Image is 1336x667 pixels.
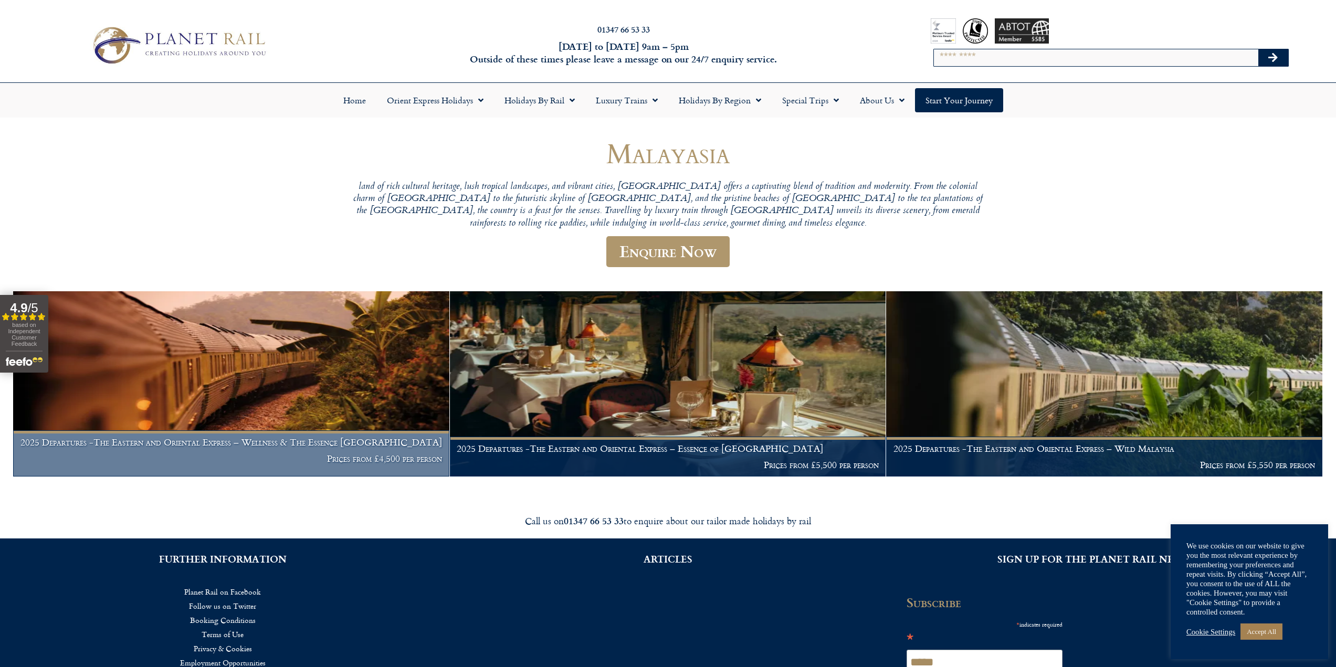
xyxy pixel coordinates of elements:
[886,291,1323,477] a: 2025 Departures -The Eastern and Oriental Express – Wild Malaysia Prices from £5,550 per person
[333,88,376,112] a: Home
[376,88,494,112] a: Orient Express Holidays
[461,554,875,564] h2: ARTICLES
[457,443,879,454] h1: 2025 Departures -The Eastern and Oriental Express – Essence of [GEOGRAPHIC_DATA]
[564,514,624,527] strong: 01347 66 53 33
[1186,541,1312,617] div: We use cookies on our website to give you the most relevant experience by remembering your prefer...
[1240,623,1282,640] a: Accept All
[5,88,1331,112] nav: Menu
[16,599,429,613] a: Follow us on Twitter
[16,585,429,599] a: Planet Rail on Facebook
[450,291,887,477] a: 2025 Departures -The Eastern and Oriental Express – Essence of [GEOGRAPHIC_DATA] Prices from £5,5...
[606,236,730,267] a: Enquire Now
[20,437,443,448] h1: 2025 Departures -The Eastern and Oriental Express – Wellness & The Essence [GEOGRAPHIC_DATA]
[849,88,915,112] a: About Us
[353,137,983,168] h1: Malayasia
[893,460,1316,470] p: Prices from £5,550 per person
[772,88,849,112] a: Special Trips
[20,453,443,464] p: Prices from £4,500 per person
[1258,49,1289,66] button: Search
[907,595,1069,610] h2: Subscribe
[16,554,429,564] h2: FURTHER INFORMATION
[353,181,983,230] p: land of rich cultural heritage, lush tropical landscapes, and vibrant cities, [GEOGRAPHIC_DATA] o...
[907,617,1063,630] div: indicates required
[374,515,962,527] div: Call us on to enquire about our tailor made holidays by rail
[907,554,1320,564] h2: SIGN UP FOR THE PLANET RAIL NEWSLETTER
[915,88,1003,112] a: Start your Journey
[893,443,1316,454] h1: 2025 Departures -The Eastern and Oriental Express – Wild Malaysia
[359,40,888,65] h6: [DATE] to [DATE] 9am – 5pm Outside of these times please leave a message on our 24/7 enquiry serv...
[86,23,270,68] img: Planet Rail Train Holidays Logo
[16,627,429,641] a: Terms of Use
[16,613,429,627] a: Booking Conditions
[494,88,585,112] a: Holidays by Rail
[16,641,429,655] a: Privacy & Cookies
[13,291,450,477] a: 2025 Departures -The Eastern and Oriental Express – Wellness & The Essence [GEOGRAPHIC_DATA] Pric...
[1186,627,1235,637] a: Cookie Settings
[585,88,668,112] a: Luxury Trains
[457,460,879,470] p: Prices from £5,500 per person
[668,88,772,112] a: Holidays by Region
[597,23,650,35] a: 01347 66 53 33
